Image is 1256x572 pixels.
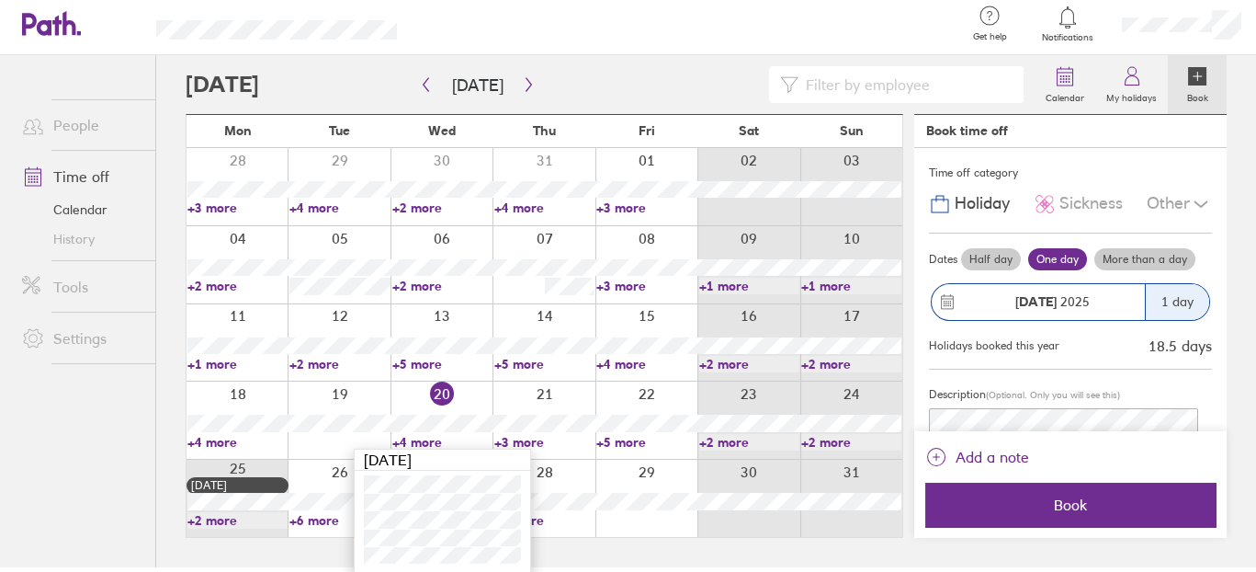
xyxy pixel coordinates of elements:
label: Calendar [1035,87,1095,104]
div: Book time off [925,123,1007,138]
div: [DATE] [355,450,530,471]
span: Thu [533,123,556,138]
span: Description [929,387,986,401]
a: +4 more [289,200,390,216]
button: Add a note [925,442,1028,472]
a: +1 more [699,278,799,294]
a: Settings [7,320,155,357]
button: Book [925,483,1216,527]
button: [DATE] [437,70,518,100]
a: +1 more [187,356,288,372]
a: +2 more [392,200,492,216]
a: History [7,224,155,254]
span: Notifications [1038,32,1098,43]
button: [DATE] 20251 day [929,274,1212,330]
a: +2 more [289,356,390,372]
div: 1 day [1145,284,1209,320]
a: +2 more [392,278,492,294]
input: Filter by employee [798,67,1013,102]
div: [DATE] [191,479,284,492]
span: 2025 [1015,294,1090,309]
a: +3 more [596,200,696,216]
a: +2 more [699,356,799,372]
a: Calendar [7,195,155,224]
a: Tools [7,269,155,305]
label: One day [1028,248,1087,270]
span: Tue [329,123,350,138]
a: Time off [7,158,155,195]
span: Wed [428,123,456,138]
a: +5 more [596,434,696,451]
a: People [7,107,155,143]
div: Holidays booked this year [929,339,1059,352]
span: (Optional. Only you will see this) [986,389,1120,401]
label: More than a day [1094,248,1195,270]
label: My holidays [1095,87,1168,104]
a: +5 more [494,356,594,372]
span: Sat [739,123,759,138]
a: +1 more [801,278,901,294]
strong: [DATE] [1015,293,1057,310]
a: +3 more [596,278,696,294]
span: Mon [224,123,252,138]
a: +4 more [494,512,594,529]
a: +2 more [801,356,901,372]
span: Fri [639,123,655,138]
span: Holiday [955,194,1010,213]
span: Add a note [955,442,1028,472]
a: +2 more [699,434,799,451]
a: +4 more [392,434,492,451]
a: Notifications [1038,5,1098,43]
label: Half day [961,248,1021,270]
span: Get help [960,31,1020,42]
a: +2 more [187,278,288,294]
a: +4 more [187,434,288,451]
a: +5 more [392,356,492,372]
span: Sun [840,123,864,138]
a: Book [1168,55,1227,114]
a: +2 more [187,512,288,529]
div: Time off category [929,159,1212,187]
div: Other [1147,187,1212,222]
a: +4 more [596,356,696,372]
a: +3 more [187,200,288,216]
a: +4 more [494,200,594,216]
a: +6 more [289,512,390,529]
span: Book [938,497,1203,513]
a: Calendar [1035,55,1095,114]
a: My holidays [1095,55,1168,114]
span: Dates [929,253,957,266]
a: +2 more [801,434,901,451]
label: Book [1176,87,1219,104]
span: Sickness [1059,194,1123,213]
a: +3 more [494,434,594,451]
div: 18.5 days [1149,337,1212,354]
